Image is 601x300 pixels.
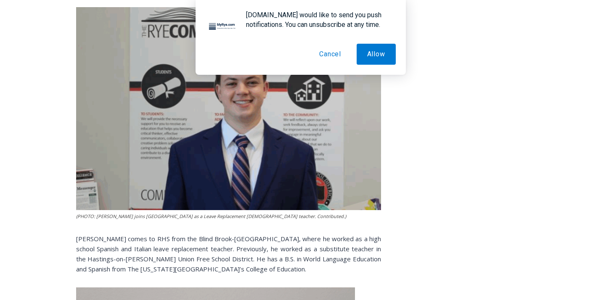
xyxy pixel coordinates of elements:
div: [DOMAIN_NAME] would like to send you push notifications. You can unsubscribe at any time. [239,10,396,29]
button: Allow [357,44,396,65]
img: (PHOTO: Michael O’Mahoney joins Rye High School as a Leave Replacement Spanish teacher. Contribut... [76,7,381,210]
img: notification icon [206,10,239,44]
button: Cancel [309,44,352,65]
figcaption: (PHOTO: [PERSON_NAME] joins [GEOGRAPHIC_DATA] as a Leave Replacement [DEMOGRAPHIC_DATA] teacher. ... [76,213,381,220]
span: [PERSON_NAME] comes to RHS from the Blind Brook-[GEOGRAPHIC_DATA], where he worked as a high scho... [76,234,381,273]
